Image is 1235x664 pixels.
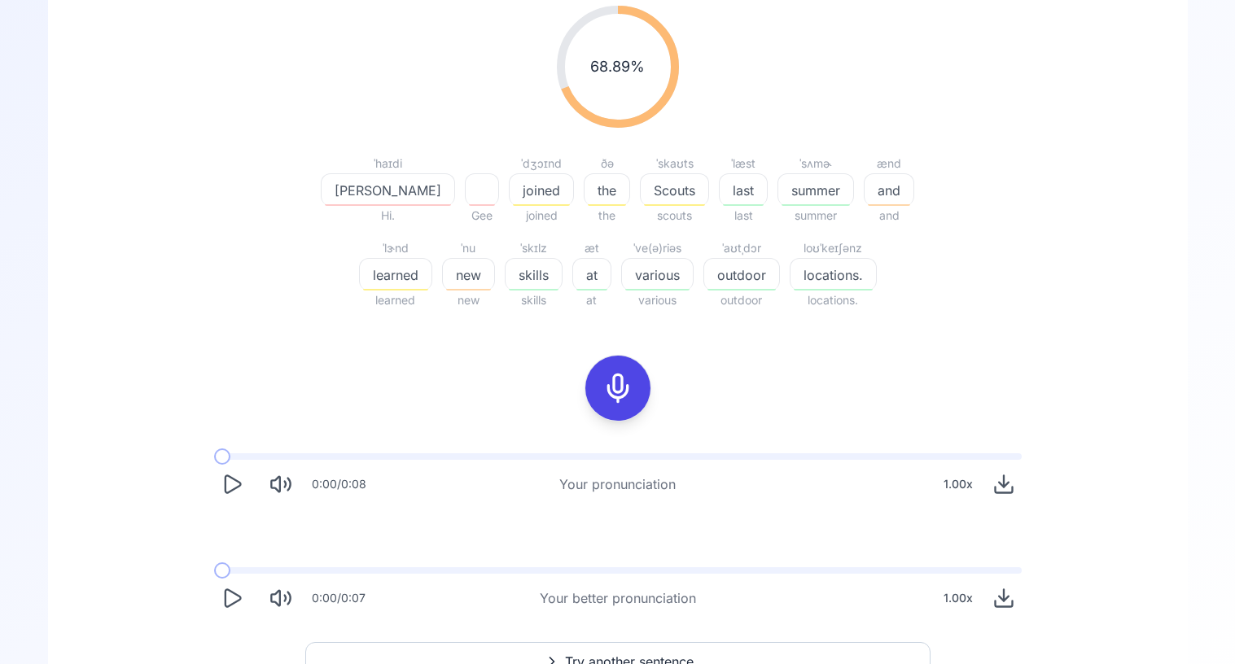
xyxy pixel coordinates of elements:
[321,206,455,225] span: Hi.
[584,173,630,206] button: the
[214,580,250,616] button: Play
[703,238,780,258] div: ˈaʊtˌdɔr
[443,265,494,285] span: new
[322,181,454,200] span: [PERSON_NAME]
[263,580,299,616] button: Mute
[442,290,495,310] span: new
[509,206,574,225] span: joined
[790,265,876,285] span: locations.
[621,258,694,290] button: various
[640,173,709,206] button: Scouts
[465,206,499,225] span: Gee
[510,181,573,200] span: joined
[621,290,694,310] span: various
[986,580,1022,616] button: Download audio
[937,468,979,500] div: 1.00 x
[312,476,366,492] div: 0:00 / 0:08
[777,173,854,206] button: summer
[584,154,630,173] div: ðə
[703,258,780,290] button: outdoor
[778,181,853,200] span: summer
[321,173,455,206] button: [PERSON_NAME]
[703,290,780,310] span: outdoor
[790,238,877,258] div: loʊˈkeɪʃənz
[864,154,914,173] div: ænd
[506,265,562,285] span: skills
[321,154,455,173] div: ˈhaɪdi
[214,466,250,502] button: Play
[359,238,432,258] div: ˈlɝnd
[573,265,611,285] span: at
[572,238,611,258] div: æt
[442,258,495,290] button: new
[790,258,877,290] button: locations.
[790,290,877,310] span: locations.
[585,181,629,200] span: the
[505,238,563,258] div: ˈskɪlz
[263,466,299,502] button: Mute
[622,265,693,285] span: various
[777,206,854,225] span: summer
[621,238,694,258] div: ˈve(ə)riəs
[704,265,779,285] span: outdoor
[777,154,854,173] div: ˈsʌmɚ
[986,466,1022,502] button: Download audio
[640,206,709,225] span: scouts
[505,290,563,310] span: skills
[865,181,913,200] span: and
[509,173,574,206] button: joined
[572,290,611,310] span: at
[590,55,645,78] span: 68.89 %
[360,265,431,285] span: learned
[719,173,768,206] button: last
[540,588,696,608] div: Your better pronunciation
[719,206,768,225] span: last
[640,154,709,173] div: ˈskaʊts
[584,206,630,225] span: the
[864,206,914,225] span: and
[641,181,708,200] span: Scouts
[505,258,563,290] button: skills
[937,582,979,614] div: 1.00 x
[559,474,676,494] div: Your pronunciation
[720,181,767,200] span: last
[509,154,574,173] div: ˈdʒɔɪnd
[359,258,432,290] button: learned
[442,238,495,258] div: ˈnu
[572,258,611,290] button: at
[864,173,914,206] button: and
[719,154,768,173] div: ˈlæst
[359,290,432,310] span: learned
[312,590,366,606] div: 0:00 / 0:07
